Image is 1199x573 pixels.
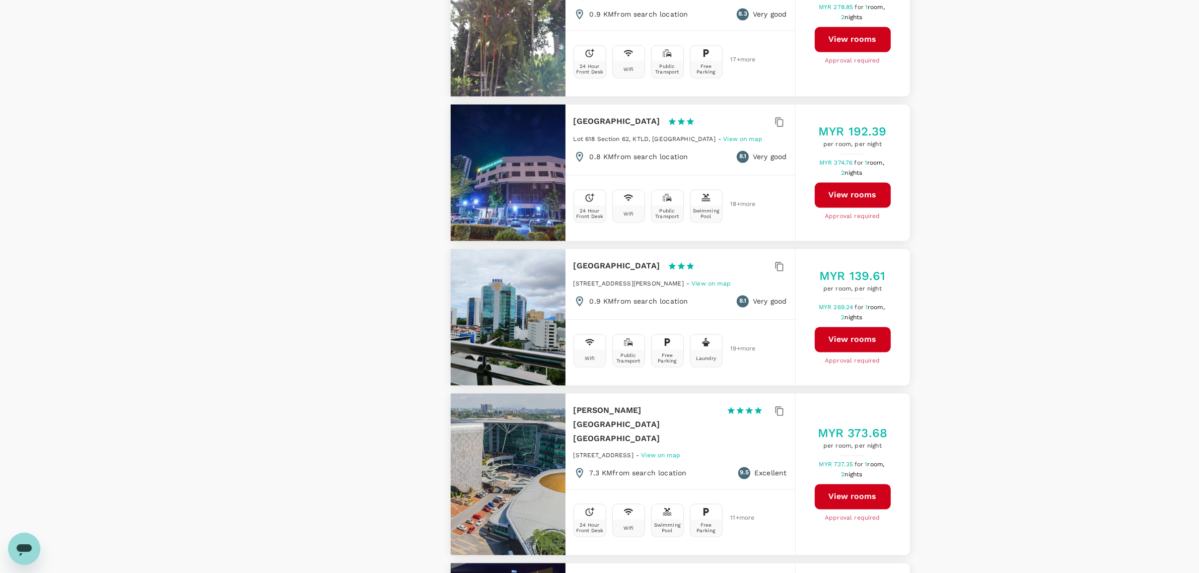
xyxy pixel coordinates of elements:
[574,136,716,143] span: Lot 618 Section 62, KTLD, [GEOGRAPHIC_DATA]
[718,136,723,143] span: -
[819,304,855,311] span: MYR 269.24
[641,451,680,459] a: View on map
[692,208,720,220] div: Swimming Pool
[815,484,891,510] button: View rooms
[865,304,886,311] span: 1
[585,356,595,362] div: Wifi
[753,297,787,307] p: Very good
[696,356,716,362] div: Laundry
[723,136,762,143] span: View on map
[738,10,747,20] span: 8.3
[865,4,886,11] span: 1
[654,208,681,220] div: Public Transport
[819,268,886,284] h5: MYR 139.61
[841,14,864,21] span: 2
[574,115,660,129] h6: [GEOGRAPHIC_DATA]
[623,526,634,531] div: Wifi
[818,442,888,452] span: per room, per night
[692,523,720,534] div: Free Parking
[825,514,880,524] span: Approval required
[576,64,604,75] div: 24 Hour Front Desk
[815,27,891,52] button: View rooms
[686,280,691,288] span: -
[841,170,864,177] span: 2
[825,356,880,367] span: Approval required
[841,471,864,478] span: 2
[739,297,746,307] span: 8.1
[723,135,762,143] a: View on map
[574,404,719,446] h6: [PERSON_NAME][GEOGRAPHIC_DATA] [GEOGRAPHIC_DATA]
[865,461,886,468] span: 1
[754,468,787,478] p: Excellent
[641,452,680,459] span: View on map
[825,56,880,66] span: Approval required
[654,523,681,534] div: Swimming Pool
[691,280,731,288] span: View on map
[691,279,731,288] a: View on map
[636,452,641,459] span: -
[753,152,787,162] p: Very good
[841,314,864,321] span: 2
[825,212,880,222] span: Approval required
[692,64,720,75] div: Free Parking
[855,160,865,167] span: for
[855,4,865,11] span: for
[574,452,633,459] span: [STREET_ADDRESS]
[753,10,787,20] p: Very good
[845,471,863,478] span: nights
[731,201,746,208] span: 18 + more
[574,280,684,288] span: [STREET_ADDRESS][PERSON_NAME]
[590,297,688,307] p: 0.9 KM from search location
[819,284,886,295] span: per room, per night
[815,327,891,352] button: View rooms
[815,183,891,208] button: View rooms
[590,468,687,478] p: 7.3 KM from search location
[855,461,865,468] span: for
[868,304,885,311] span: room,
[868,4,885,11] span: room,
[576,208,604,220] div: 24 Hour Front Desk
[590,152,688,162] p: 0.8 KM from search location
[865,160,886,167] span: 1
[654,353,681,364] div: Free Parking
[855,304,865,311] span: for
[819,461,855,468] span: MYR 737.35
[574,259,660,273] h6: [GEOGRAPHIC_DATA]
[868,461,885,468] span: room,
[845,314,863,321] span: nights
[623,67,634,73] div: Wifi
[731,346,746,352] span: 19 + more
[615,353,643,364] div: Public Transport
[845,14,863,21] span: nights
[654,64,681,75] div: Public Transport
[845,170,863,177] span: nights
[819,4,855,11] span: MYR 278.85
[590,10,688,20] p: 0.9 KM from search location
[8,533,40,565] iframe: Button to launch messaging window
[818,124,887,140] h5: MYR 192.39
[623,211,634,217] div: Wifi
[731,515,746,522] span: 11 + more
[739,152,746,162] span: 8.1
[818,140,887,150] span: per room, per night
[819,160,855,167] span: MYR 374.76
[576,523,604,534] div: 24 Hour Front Desk
[818,425,888,442] h5: MYR 373.68
[731,57,746,63] span: 17 + more
[867,160,884,167] span: room,
[740,468,748,478] span: 9.5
